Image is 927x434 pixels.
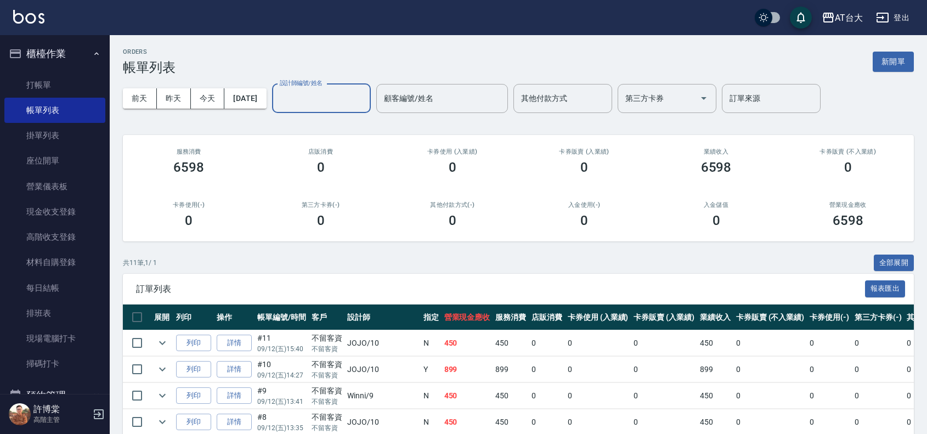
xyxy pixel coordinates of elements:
[733,305,807,330] th: 卡券販賣 (不入業績)
[697,305,733,330] th: 業績收入
[442,357,493,382] td: 899
[312,370,342,380] p: 不留客資
[493,330,529,356] td: 450
[255,383,309,409] td: #9
[217,361,252,378] a: 詳情
[631,357,697,382] td: 0
[217,414,252,431] a: 詳情
[865,283,906,294] a: 報表匯出
[701,160,732,175] h3: 6598
[344,330,420,356] td: JOJO /10
[13,10,44,24] img: Logo
[529,383,565,409] td: 0
[312,397,342,407] p: 不留客資
[493,305,529,330] th: 服務消費
[697,330,733,356] td: 450
[529,330,565,356] td: 0
[4,174,105,199] a: 營業儀表板
[833,213,863,228] h3: 6598
[154,335,171,351] button: expand row
[565,383,631,409] td: 0
[344,383,420,409] td: Winni /9
[317,213,325,228] h3: 0
[4,224,105,250] a: 高階收支登錄
[493,383,529,409] td: 450
[532,148,637,155] h2: 卡券販賣 (入業績)
[565,305,631,330] th: 卡券使用 (入業績)
[154,414,171,430] button: expand row
[449,160,456,175] h3: 0
[154,361,171,377] button: expand row
[580,213,588,228] h3: 0
[309,305,345,330] th: 客戶
[449,213,456,228] h3: 0
[268,148,373,155] h2: 店販消費
[4,275,105,301] a: 每日結帳
[136,201,241,208] h2: 卡券使用(-)
[4,351,105,376] a: 掃碼打卡
[214,305,255,330] th: 操作
[873,56,914,66] a: 新開單
[154,387,171,404] button: expand row
[421,357,442,382] td: Y
[4,326,105,351] a: 現場電腦打卡
[865,280,906,297] button: 報表匯出
[123,48,176,55] h2: ORDERS
[344,357,420,382] td: JOJO /10
[852,383,905,409] td: 0
[631,305,697,330] th: 卡券販賣 (入業績)
[807,383,852,409] td: 0
[872,8,914,28] button: 登出
[807,330,852,356] td: 0
[790,7,812,29] button: save
[312,423,342,433] p: 不留客資
[421,305,442,330] th: 指定
[807,305,852,330] th: 卡券使用(-)
[713,213,720,228] h3: 0
[217,387,252,404] a: 詳情
[123,88,157,109] button: 前天
[33,415,89,425] p: 高階主管
[421,383,442,409] td: N
[697,357,733,382] td: 899
[257,370,306,380] p: 09/12 (五) 14:27
[852,357,905,382] td: 0
[565,330,631,356] td: 0
[255,305,309,330] th: 帳單編號/時間
[176,414,211,431] button: 列印
[255,330,309,356] td: #11
[312,412,342,423] div: 不留客資
[852,330,905,356] td: 0
[344,305,420,330] th: 設計師
[136,284,865,295] span: 訂單列表
[136,148,241,155] h3: 服務消費
[317,160,325,175] h3: 0
[807,357,852,382] td: 0
[33,404,89,415] h5: 許博棠
[4,199,105,224] a: 現金收支登錄
[835,11,863,25] div: AT台大
[4,381,105,410] button: 預約管理
[217,335,252,352] a: 詳情
[733,330,807,356] td: 0
[852,305,905,330] th: 第三方卡券(-)
[151,305,173,330] th: 展開
[493,357,529,382] td: 899
[257,397,306,407] p: 09/12 (五) 13:41
[733,357,807,382] td: 0
[4,98,105,123] a: 帳單列表
[795,148,901,155] h2: 卡券販賣 (不入業績)
[565,357,631,382] td: 0
[421,330,442,356] td: N
[268,201,373,208] h2: 第三方卡券(-)
[312,332,342,344] div: 不留客資
[123,258,157,268] p: 共 11 筆, 1 / 1
[874,255,914,272] button: 全部展開
[532,201,637,208] h2: 入金使用(-)
[255,357,309,382] td: #10
[695,89,713,107] button: Open
[873,52,914,72] button: 新開單
[631,330,697,356] td: 0
[123,60,176,75] h3: 帳單列表
[442,305,493,330] th: 營業現金應收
